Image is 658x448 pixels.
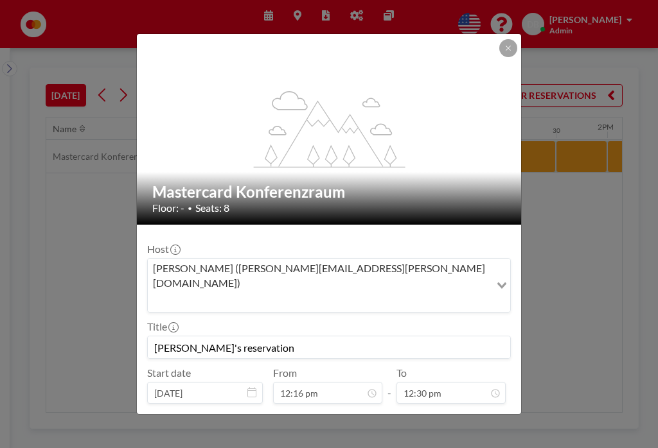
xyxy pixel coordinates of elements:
[188,203,192,213] span: •
[147,243,179,255] label: Host
[254,90,405,167] g: flex-grow: 1.2;
[273,366,297,379] label: From
[149,293,489,309] input: Search for option
[195,202,229,214] span: Seats: 8
[152,202,184,214] span: Floor: -
[396,366,407,379] label: To
[147,320,177,333] label: Title
[147,366,191,379] label: Start date
[148,336,510,358] input: (No title)
[387,371,391,399] span: -
[150,261,488,290] span: [PERSON_NAME] ([PERSON_NAME][EMAIL_ADDRESS][PERSON_NAME][DOMAIN_NAME])
[152,182,507,202] h2: Mastercard Konferenzraum
[148,259,510,312] div: Search for option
